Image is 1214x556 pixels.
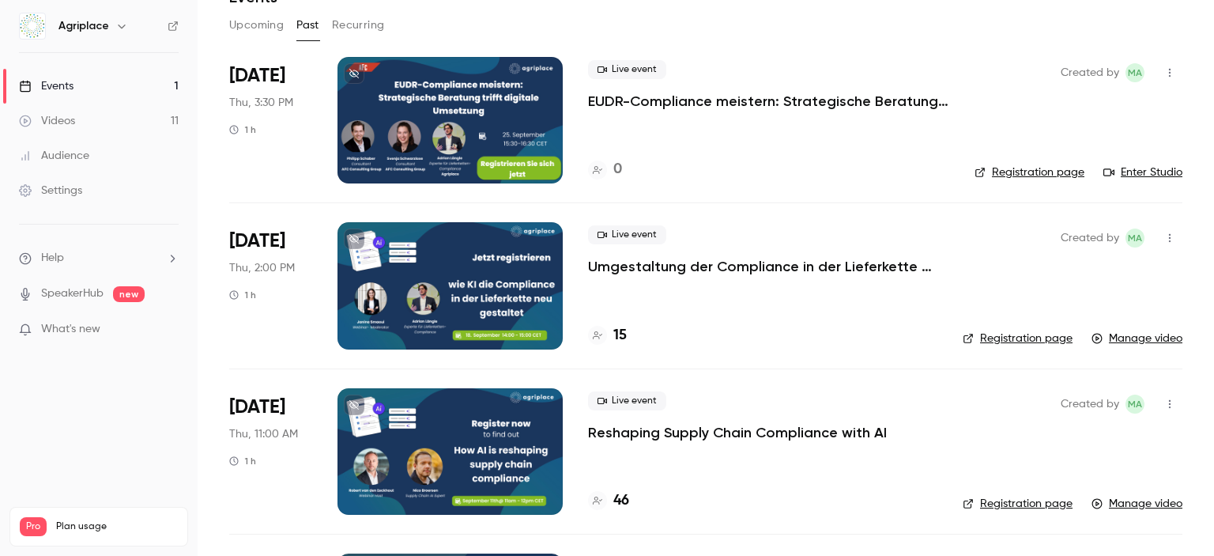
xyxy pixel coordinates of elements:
[19,183,82,199] div: Settings
[229,123,256,136] div: 1 h
[41,286,104,302] a: SpeakerHub
[1128,229,1142,248] span: MA
[588,92,949,111] a: EUDR-Compliance meistern: Strategische Beratung trifft digitale Umsetzung
[229,455,256,467] div: 1 h
[588,423,887,442] a: Reshaping Supply Chain Compliance with AI
[1103,165,1182,180] a: Enter Studio
[56,520,178,533] span: Plan usage
[1061,63,1119,82] span: Created by
[41,321,100,338] span: What's new
[41,250,64,267] span: Help
[19,113,75,129] div: Videos
[588,257,937,276] a: Umgestaltung der Compliance in der Lieferkette mit KI
[588,225,666,244] span: Live event
[1061,395,1119,414] span: Created by
[19,148,89,164] div: Audience
[229,388,312,515] div: Sep 18 Thu, 11:00 AM (Europe/Amsterdam)
[613,159,622,180] h4: 0
[613,325,627,346] h4: 15
[1061,229,1119,248] span: Created by
[963,496,1073,512] a: Registration page
[613,490,629,512] h4: 46
[296,13,319,38] button: Past
[229,395,285,420] span: [DATE]
[229,63,285,89] span: [DATE]
[975,165,1084,180] a: Registration page
[113,286,145,302] span: new
[229,426,298,442] span: Thu, 11:00 AM
[20,13,45,39] img: Agriplace
[588,490,629,512] a: 46
[1125,63,1144,82] span: Marketing Agriplace
[588,159,622,180] a: 0
[1091,331,1182,346] a: Manage video
[20,517,47,536] span: Pro
[1128,63,1142,82] span: MA
[588,325,627,346] a: 15
[1091,496,1182,512] a: Manage video
[588,391,666,410] span: Live event
[160,323,179,337] iframe: Noticeable Trigger
[229,222,312,349] div: Sep 18 Thu, 2:00 PM (Europe/Amsterdam)
[229,260,295,276] span: Thu, 2:00 PM
[1125,395,1144,414] span: Marketing Agriplace
[1125,229,1144,248] span: Marketing Agriplace
[588,60,666,79] span: Live event
[229,289,256,301] div: 1 h
[19,250,179,267] li: help-dropdown-opener
[1128,395,1142,414] span: MA
[19,78,74,94] div: Events
[58,18,109,34] h6: Agriplace
[229,95,293,111] span: Thu, 3:30 PM
[332,13,385,38] button: Recurring
[229,13,284,38] button: Upcoming
[229,229,285,254] span: [DATE]
[229,57,312,183] div: Sep 25 Thu, 3:30 PM (Europe/Amsterdam)
[963,331,1073,346] a: Registration page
